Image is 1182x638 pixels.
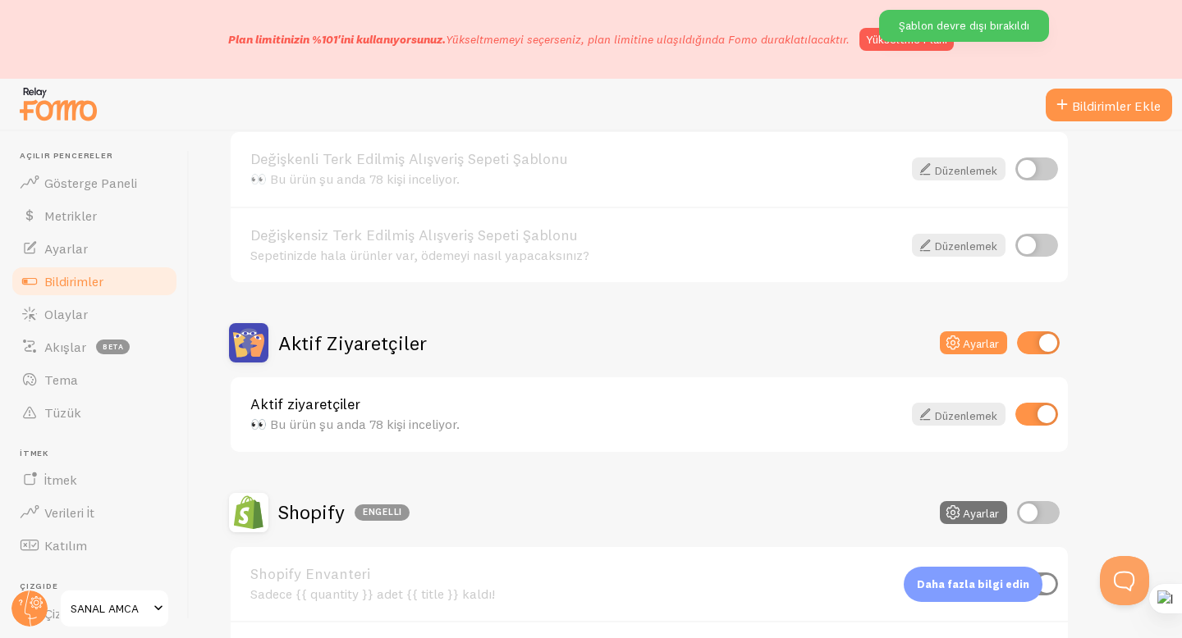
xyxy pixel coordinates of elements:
font: Açılır pencereler [20,150,113,161]
font: Sepetinizde hala ürünler var, ödemeyi nasıl yapacaksınız? [250,247,589,263]
font: Şablon devre dışı bırakıldı [899,18,1029,33]
font: SANAL AMCA [71,601,139,616]
font: Yükseltmemeyi seçerseniz, plan limitine ulaşıldığında Fomo duraklatılacaktır. [446,32,850,47]
font: Daha fazla bilgi edin [917,577,1029,590]
font: Metrikler [44,207,97,224]
font: Katılım [44,537,87,554]
font: İtmek [20,448,48,458]
a: Düzenlemek [912,403,1006,426]
font: 👀 Bu ürün şu anda 78 kişi inceliyor. [250,171,460,187]
a: Bildirimler [10,265,179,298]
a: Düzenlemek [912,234,1006,257]
img: fomo-relay-logo-orange.svg [17,83,99,125]
font: Değişkensiz Terk Edilmiş Alışveriş Sepeti Şablonu [250,226,578,244]
font: Düzenlemek [935,408,997,422]
font: Ayarlar [44,240,88,257]
img: Aktif Ziyaretçiler [229,323,268,362]
a: İtmek [10,463,179,496]
a: Ayarlar [10,232,179,265]
font: Düzenlemek [935,239,997,253]
a: Akışlar beta [10,330,179,363]
a: Katılım [10,529,179,562]
font: Plan limitinizin %101'ini kullanıyorsunuz. [228,32,446,47]
font: Shopify [278,499,345,524]
font: Aktif Ziyaretçiler [278,330,427,355]
font: Olaylar [44,306,88,322]
font: 👀 Bu ürün şu anda 78 kişi inceliyor. [250,416,460,432]
a: Metrikler [10,199,179,232]
font: Değişkenli Terk Edilmiş Alışveriş Sepeti Şablonu [250,149,568,168]
a: SANAL AMCA [59,589,170,628]
font: İtmek [44,472,77,488]
font: Shopify Envanteri [250,564,370,583]
a: Verileri İt [10,496,179,529]
iframe: Help Scout Beacon - Açık [1100,556,1149,605]
font: beta [103,342,124,351]
button: Ayarlar [940,331,1007,354]
font: Ayarlar [963,336,999,351]
font: Tüzük [44,404,81,421]
a: Tema [10,363,179,396]
font: Düzenlemek [935,162,997,177]
font: Aktif ziyaretçiler [250,394,360,413]
a: Tüzük [10,396,179,429]
button: Ayarlar [940,501,1007,524]
font: Akışlar [44,339,86,355]
font: Gösterge Paneli [44,175,137,191]
font: Bildirimler [44,273,103,289]
div: Daha fazla bilgi edin [904,567,1042,602]
a: Olaylar [10,298,179,330]
font: Engelli [363,506,402,517]
a: Düzenlemek [912,157,1006,180]
font: Yükseltme Planı [866,32,947,47]
font: Tema [44,371,78,388]
a: Gösterge Paneli [10,166,179,199]
font: Sadece {{ quantity }} adet {{ title }} kaldı! [250,586,495,602]
font: Verileri İt [44,504,94,521]
font: Çizgide [20,581,58,591]
font: Ayarlar [963,505,999,520]
img: Shopify [229,493,268,532]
